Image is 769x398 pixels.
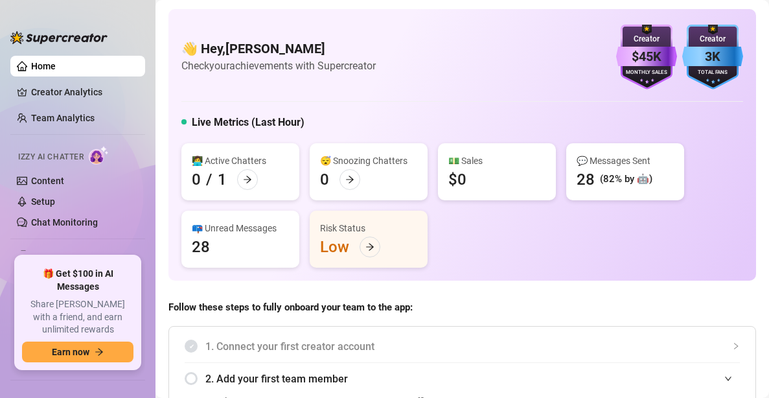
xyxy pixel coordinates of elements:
iframe: Intercom live chat [725,354,756,385]
span: arrow-right [345,175,354,184]
span: arrow-right [95,347,104,357]
div: 3K [682,47,743,67]
img: purple-badge-B9DA21FR.svg [616,25,677,89]
span: 1. Connect your first creator account [205,338,740,355]
div: (82% by 🤖) [600,172,652,187]
div: 💬 Messages Sent [577,154,674,168]
span: Automations [31,245,123,266]
span: Izzy AI Chatter [18,151,84,163]
a: Creator Analytics [31,82,135,102]
div: Total Fans [682,69,743,77]
div: 2. Add your first team member [185,363,740,395]
a: Home [31,61,56,71]
div: 1 [218,169,227,190]
span: Earn now [52,347,89,357]
span: expanded [724,375,732,382]
div: $0 [448,169,466,190]
div: Monthly Sales [616,69,677,77]
a: Setup [31,196,55,207]
span: arrow-right [365,242,374,252]
span: 🎁 Get $100 in AI Messages [22,268,133,293]
div: Creator [616,33,677,45]
span: thunderbolt [17,250,27,261]
div: 28 [192,237,210,257]
span: arrow-right [243,175,252,184]
div: 👩‍💻 Active Chatters [192,154,289,168]
img: blue-badge-DgoSNQY1.svg [682,25,743,89]
div: 0 [320,169,329,190]
button: Earn nowarrow-right [22,342,133,362]
div: 💵 Sales [448,154,545,168]
div: $45K [616,47,677,67]
span: Share [PERSON_NAME] with a friend, and earn unlimited rewards [22,298,133,336]
h4: 👋 Hey, [PERSON_NAME] [181,40,376,58]
div: 28 [577,169,595,190]
h5: Live Metrics (Last Hour) [192,115,304,130]
div: 😴 Snoozing Chatters [320,154,417,168]
img: AI Chatter [89,146,109,165]
article: Check your achievements with Supercreator [181,58,376,74]
span: 2. Add your first team member [205,371,740,387]
div: 0 [192,169,201,190]
span: collapsed [732,342,740,350]
img: logo-BBDzfeDw.svg [10,31,108,44]
div: 1. Connect your first creator account [185,331,740,362]
div: 📪 Unread Messages [192,221,289,235]
div: Risk Status [320,221,417,235]
div: Creator [682,33,743,45]
strong: Follow these steps to fully onboard your team to the app: [168,301,413,313]
a: Team Analytics [31,113,95,123]
a: Chat Monitoring [31,217,98,228]
a: Content [31,176,64,186]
